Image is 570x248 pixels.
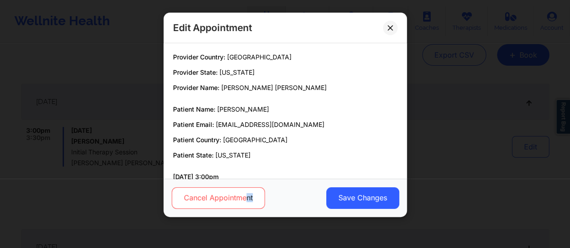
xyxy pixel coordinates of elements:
[173,53,397,62] p: Provider Country:
[215,151,251,159] span: [US_STATE]
[221,84,327,91] span: [PERSON_NAME] [PERSON_NAME]
[227,53,292,61] span: [GEOGRAPHIC_DATA]
[173,135,397,144] p: Patient Country:
[216,121,324,128] span: [EMAIL_ADDRESS][DOMAIN_NAME]
[173,83,397,92] p: Provider Name:
[326,187,399,209] button: Save Changes
[223,136,287,144] span: [GEOGRAPHIC_DATA]
[173,151,397,160] p: Patient State:
[219,68,255,76] span: [US_STATE]
[173,105,397,114] p: Patient Name:
[173,68,397,77] p: Provider State:
[217,105,269,113] span: [PERSON_NAME]
[173,22,252,34] h2: Edit Appointment
[173,120,397,129] p: Patient Email:
[171,187,264,209] button: Cancel Appointment
[173,172,397,181] p: [DATE] 3:00pm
